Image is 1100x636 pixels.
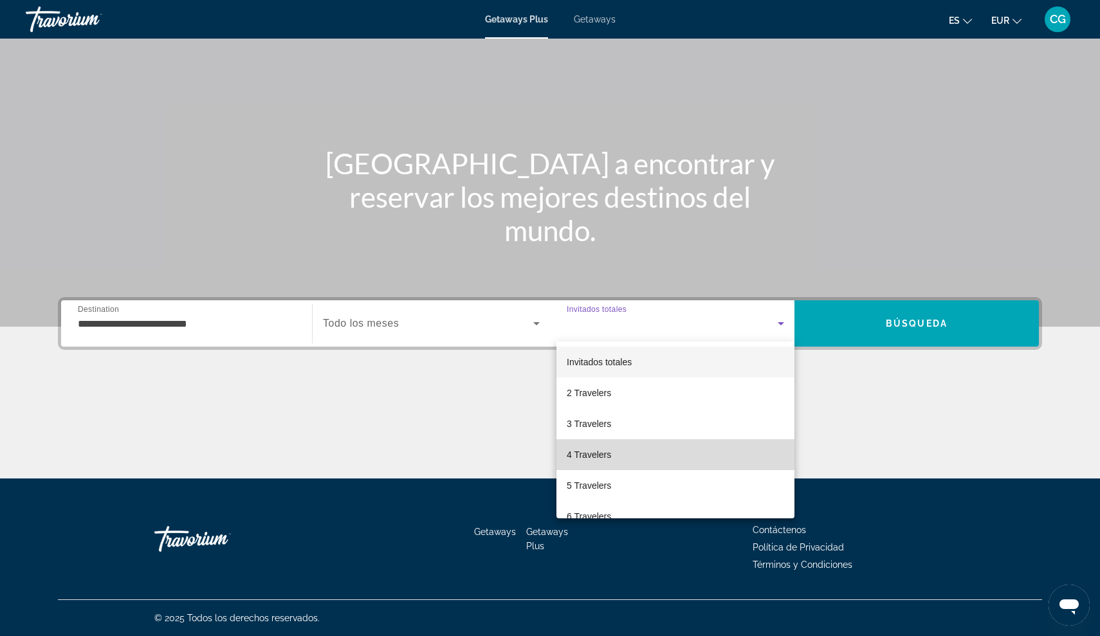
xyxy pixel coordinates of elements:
span: 6 Travelers [567,509,611,524]
span: Invitados totales [567,357,632,367]
span: 3 Travelers [567,416,611,432]
span: 5 Travelers [567,478,611,493]
iframe: Botón para iniciar la ventana de mensajería [1049,585,1090,626]
span: 2 Travelers [567,385,611,401]
span: 4 Travelers [567,447,611,462]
